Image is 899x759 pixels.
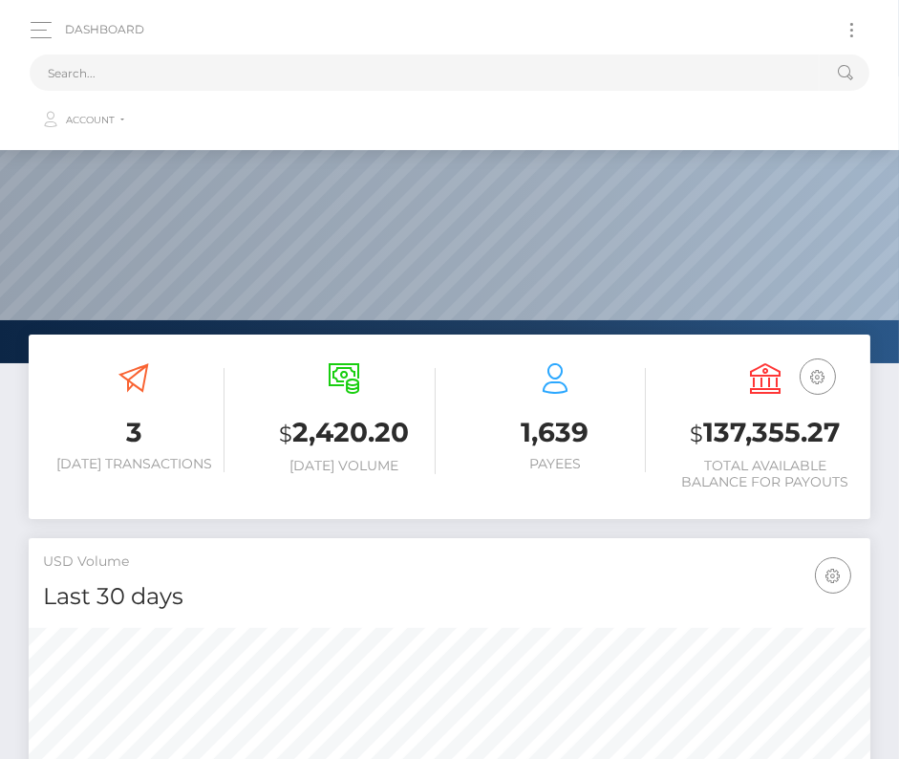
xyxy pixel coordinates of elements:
[253,414,435,453] h3: 2,420.20
[65,10,144,50] a: Dashboard
[43,580,856,614] h4: Last 30 days
[834,17,869,43] button: Toggle navigation
[674,458,856,490] h6: Total Available Balance for Payouts
[253,458,435,474] h6: [DATE] Volume
[66,112,115,129] span: Account
[43,456,225,472] h6: [DATE] Transactions
[690,421,703,447] small: $
[30,54,820,91] input: Search...
[43,553,856,572] h5: USD Volume
[279,421,292,447] small: $
[674,414,856,453] h3: 137,355.27
[43,414,225,451] h3: 3
[464,414,646,451] h3: 1,639
[464,456,646,472] h6: Payees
